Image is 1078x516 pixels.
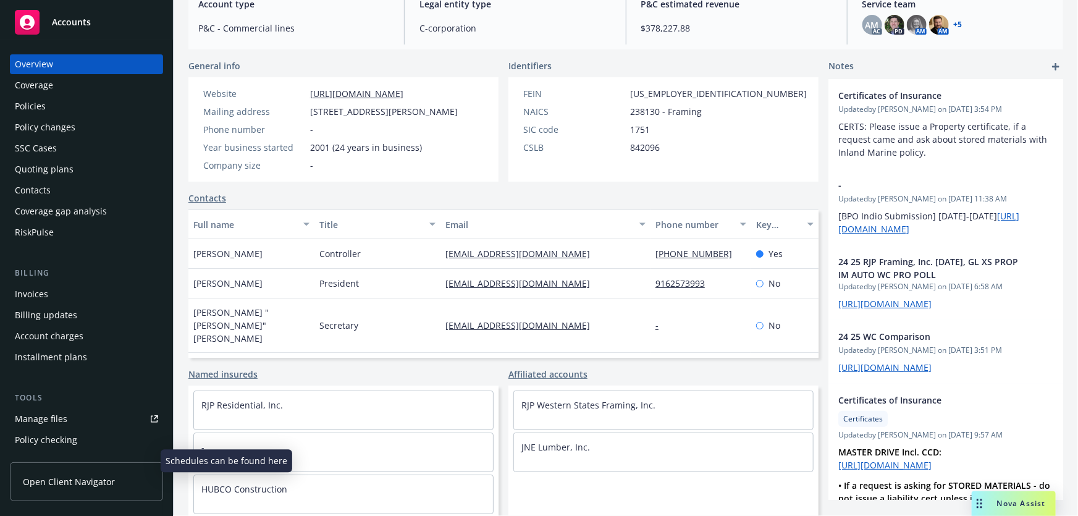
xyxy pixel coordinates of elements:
[188,368,258,381] a: Named insureds
[15,284,48,304] div: Invoices
[651,209,751,239] button: Phone number
[838,193,1053,205] span: Updated by [PERSON_NAME] on [DATE] 11:38 AM
[10,117,163,137] a: Policy changes
[1048,59,1063,74] a: add
[193,277,263,290] span: [PERSON_NAME]
[10,75,163,95] a: Coverage
[10,347,163,367] a: Installment plans
[972,491,987,516] div: Drag to move
[756,218,800,231] div: Key contact
[523,105,625,118] div: NAICS
[843,413,883,425] span: Certificates
[838,446,941,458] strong: MASTER DRIVE Incl. CCD:
[655,248,742,260] a: [PHONE_NUMBER]
[193,306,310,345] span: [PERSON_NAME] "[PERSON_NAME]" [PERSON_NAME]
[972,491,1056,516] button: Nova Assist
[838,209,1053,235] p: [BPO Indio Submission] [DATE]-[DATE]
[23,475,115,488] span: Open Client Navigator
[319,319,358,332] span: Secretary
[655,218,733,231] div: Phone number
[10,201,163,221] a: Coverage gap analysis
[445,248,600,260] a: [EMAIL_ADDRESS][DOMAIN_NAME]
[828,59,854,74] span: Notes
[15,54,53,74] div: Overview
[15,159,74,179] div: Quoting plans
[838,89,1021,102] span: Certificates of Insurance
[10,284,163,304] a: Invoices
[838,255,1021,281] span: 24 25 RJP Framing, Inc. [DATE], GL XS PROP IM AUTO WC PRO POLL
[751,209,819,239] button: Key contact
[310,123,313,136] span: -
[655,277,715,289] a: 9162573993
[828,169,1063,245] div: -Updatedby [PERSON_NAME] on [DATE] 11:38 AM[BPO Indio Submission] [DATE]-[DATE][URL][DOMAIN_NAME]
[15,75,53,95] div: Coverage
[523,141,625,154] div: CSLB
[203,159,305,172] div: Company size
[508,368,587,381] a: Affiliated accounts
[203,141,305,154] div: Year business started
[838,394,1021,407] span: Certificates of Insurance
[193,218,296,231] div: Full name
[508,59,552,72] span: Identifiers
[10,409,163,429] a: Manage files
[445,218,632,231] div: Email
[838,429,1053,441] span: Updated by [PERSON_NAME] on [DATE] 9:57 AM
[655,319,668,331] a: -
[641,22,832,35] span: $378,227.88
[523,87,625,100] div: FEIN
[523,123,625,136] div: SIC code
[314,209,440,239] button: Title
[319,218,422,231] div: Title
[10,5,163,40] a: Accounts
[15,347,87,367] div: Installment plans
[15,180,51,200] div: Contacts
[630,141,660,154] span: 842096
[419,22,610,35] span: C-corporation
[630,123,650,136] span: 1751
[201,483,287,495] a: HUBCO Construction
[203,123,305,136] div: Phone number
[15,326,83,346] div: Account charges
[188,59,240,72] span: General info
[15,201,107,221] div: Coverage gap analysis
[10,138,163,158] a: SSC Cases
[10,430,163,450] a: Policy checking
[10,451,163,471] a: Manage exposures
[203,87,305,100] div: Website
[929,15,949,35] img: photo
[198,22,389,35] span: P&C - Commercial lines
[521,441,590,453] a: JNE Lumber, Inc.
[838,179,1021,192] span: -
[865,19,879,32] span: AM
[838,121,1050,158] span: CERTS: Please issue a Property certificate, if a request came and ask about stored materials with...
[10,222,163,242] a: RiskPulse
[828,245,1063,320] div: 24 25 RJP Framing, Inc. [DATE], GL XS PROP IM AUTO WC PRO POLLUpdatedby [PERSON_NAME] on [DATE] 6...
[954,21,962,28] a: +5
[15,305,77,325] div: Billing updates
[15,430,77,450] div: Policy checking
[838,459,932,471] a: [URL][DOMAIN_NAME]
[319,247,361,260] span: Controller
[997,498,1046,509] span: Nova Assist
[768,277,780,290] span: No
[52,17,91,27] span: Accounts
[828,320,1063,384] div: 24 25 WC ComparisonUpdatedby [PERSON_NAME] on [DATE] 3:51 PM[URL][DOMAIN_NAME]
[310,141,422,154] span: 2001 (24 years in business)
[319,277,359,290] span: President
[838,281,1053,292] span: Updated by [PERSON_NAME] on [DATE] 6:58 AM
[310,105,458,118] span: [STREET_ADDRESS][PERSON_NAME]
[10,392,163,404] div: Tools
[203,105,305,118] div: Mailing address
[838,298,932,310] a: [URL][DOMAIN_NAME]
[440,209,651,239] button: Email
[445,277,600,289] a: [EMAIL_ADDRESS][DOMAIN_NAME]
[10,54,163,74] a: Overview
[188,209,314,239] button: Full name
[907,15,927,35] img: photo
[768,247,783,260] span: Yes
[15,451,93,471] div: Manage exposures
[768,319,780,332] span: No
[201,399,283,411] a: RJP Residential, Inc.
[15,222,54,242] div: RiskPulse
